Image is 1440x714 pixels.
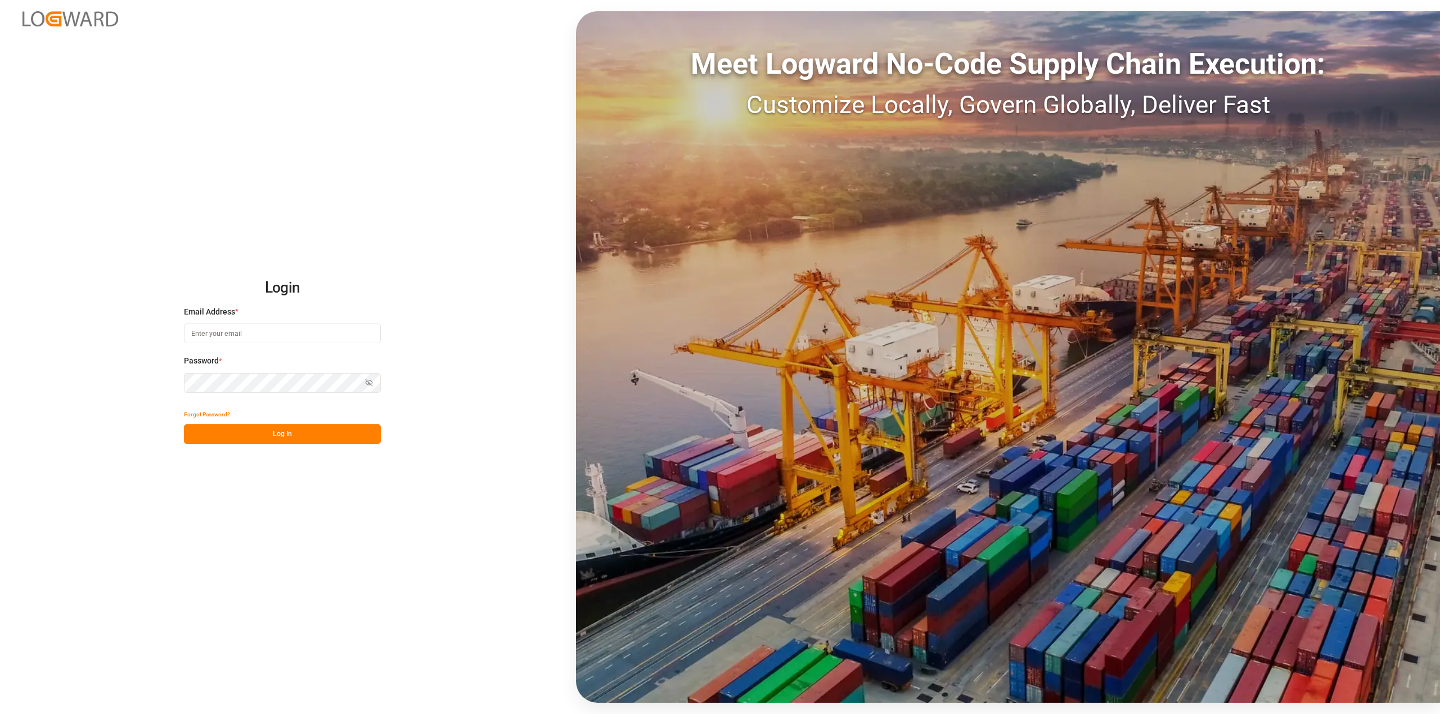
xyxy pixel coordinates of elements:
div: Customize Locally, Govern Globally, Deliver Fast [576,86,1440,123]
h2: Login [184,270,381,306]
div: Meet Logward No-Code Supply Chain Execution: [576,42,1440,86]
span: Email Address [184,306,235,318]
button: Log In [184,424,381,444]
button: Forgot Password? [184,405,230,424]
input: Enter your email [184,324,381,343]
span: Password [184,355,219,367]
img: Logward_new_orange.png [22,11,118,26]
